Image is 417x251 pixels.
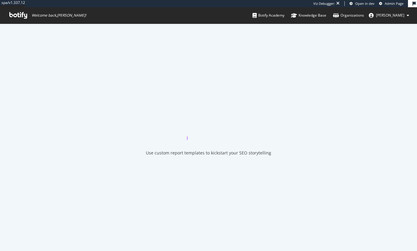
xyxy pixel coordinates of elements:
[252,7,284,24] a: Botify Academy
[379,1,403,6] a: Admin Page
[146,150,271,156] div: Use custom report templates to kickstart your SEO storytelling
[385,1,403,6] span: Admin Page
[355,1,375,6] span: Open in dev
[32,13,86,18] span: Welcome back, [PERSON_NAME] !
[291,12,326,18] div: Knowledge Base
[333,12,364,18] div: Organizations
[364,11,414,20] button: [PERSON_NAME]
[291,7,326,24] a: Knowledge Base
[350,1,375,6] a: Open in dev
[333,7,364,24] a: Organizations
[313,1,335,6] div: Viz Debugger:
[252,12,284,18] div: Botify Academy
[376,13,404,18] span: Lilian Sparer
[187,119,230,140] div: animation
